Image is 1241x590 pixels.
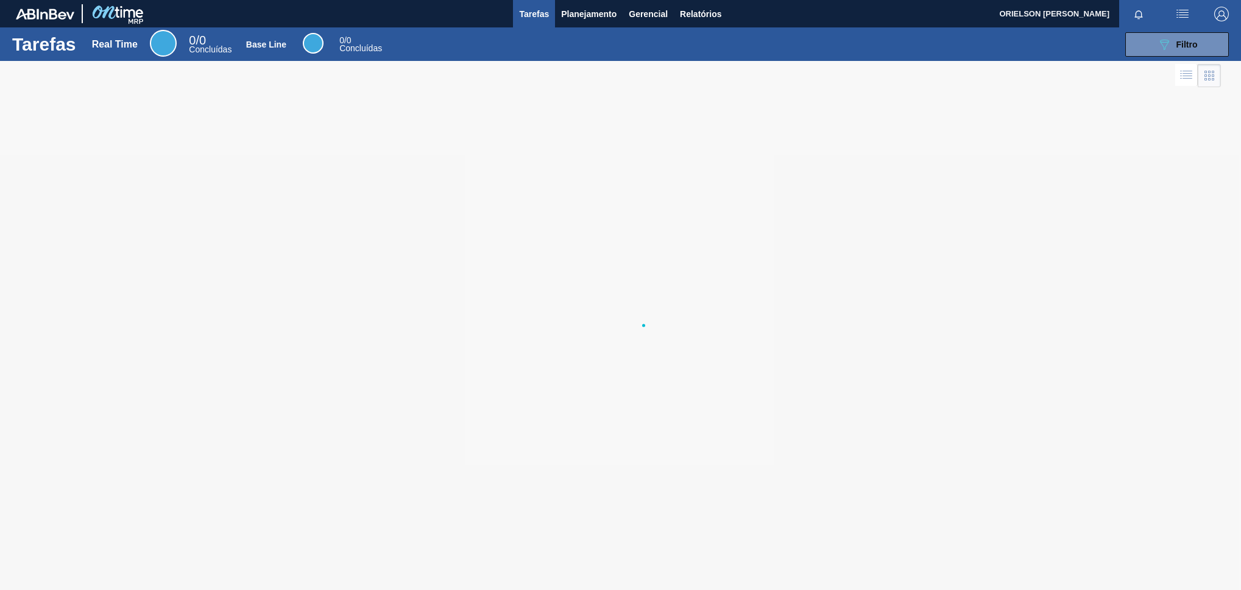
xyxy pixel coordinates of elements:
[189,44,232,54] span: Concluídas
[339,35,351,45] span: / 0
[561,7,617,21] span: Planejamento
[1214,7,1229,21] img: Logout
[1175,7,1190,21] img: userActions
[1119,5,1158,23] button: Notificações
[680,7,721,21] span: Relatórios
[1125,32,1229,57] button: Filtro
[339,37,382,52] div: Base Line
[189,34,196,47] span: 0
[519,7,549,21] span: Tarefas
[339,43,382,53] span: Concluídas
[150,30,177,57] div: Real Time
[12,37,76,51] h1: Tarefas
[189,35,232,54] div: Real Time
[1176,40,1198,49] span: Filtro
[629,7,668,21] span: Gerencial
[92,39,138,50] div: Real Time
[303,33,324,54] div: Base Line
[16,9,74,20] img: TNhmsLtSVTkK8tSr43FrP2fwEKptu5GPRR3wAAAABJRU5ErkJggg==
[339,35,344,45] span: 0
[246,40,286,49] div: Base Line
[189,34,206,47] span: / 0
